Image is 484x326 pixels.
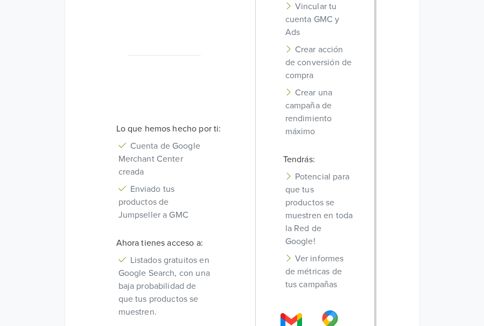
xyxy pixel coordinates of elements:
[108,137,221,181] li: Cuenta de Google Merchant Center creada
[108,237,221,249] p: Ahora tienes acceso a:
[275,84,364,140] li: Crear una campaña de rendimiento máximo
[275,153,364,166] p: Tendrás:
[275,168,364,250] li: Potencial para que tus productos se muestren en toda la Red de Google!
[275,41,364,84] li: Crear acción de conversión de compra
[108,122,221,135] p: Lo que hemos hecho por ti:
[275,250,364,293] li: Ver informes de métricas de tus campañas
[108,181,221,224] li: Enviado tus productos de Jumpseller a GMC
[108,252,221,321] li: Listados gratuitos en Google Search, con una baja probabilidad de que tus productos se muestren.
